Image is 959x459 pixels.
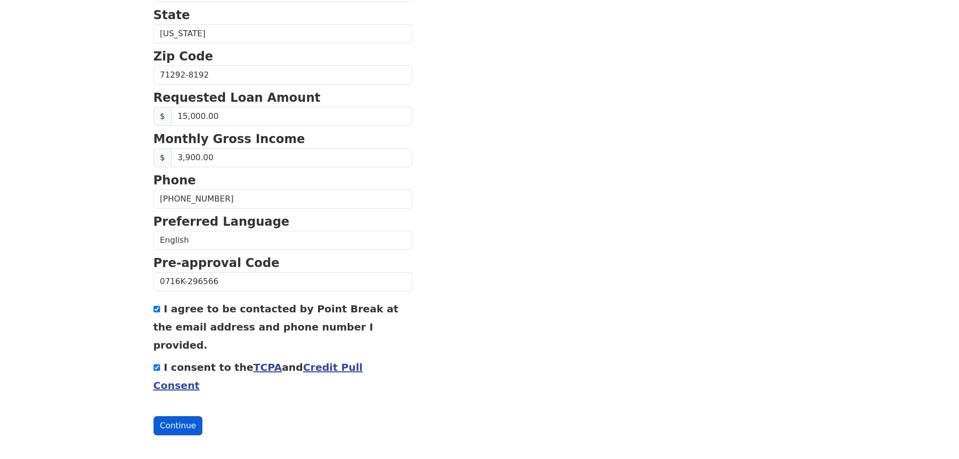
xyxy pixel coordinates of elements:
strong: Phone [154,173,196,187]
input: Requested Loan Amount [171,107,412,126]
p: Monthly Gross Income [154,130,412,148]
strong: Preferred Language [154,215,289,229]
input: Phone [154,189,412,209]
strong: State [154,8,190,22]
button: Continue [154,416,203,435]
input: Pre-approval Code [154,272,412,291]
label: I consent to the and [154,361,363,391]
strong: Zip Code [154,49,213,63]
label: I agree to be contacted by Point Break at the email address and phone number I provided. [154,303,399,351]
a: TCPA [253,361,282,373]
span: $ [154,107,172,126]
span: $ [154,148,172,167]
input: Zip Code [154,65,412,85]
strong: Requested Loan Amount [154,91,321,105]
strong: Pre-approval Code [154,256,280,270]
input: Monthly Gross Income [171,148,412,167]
